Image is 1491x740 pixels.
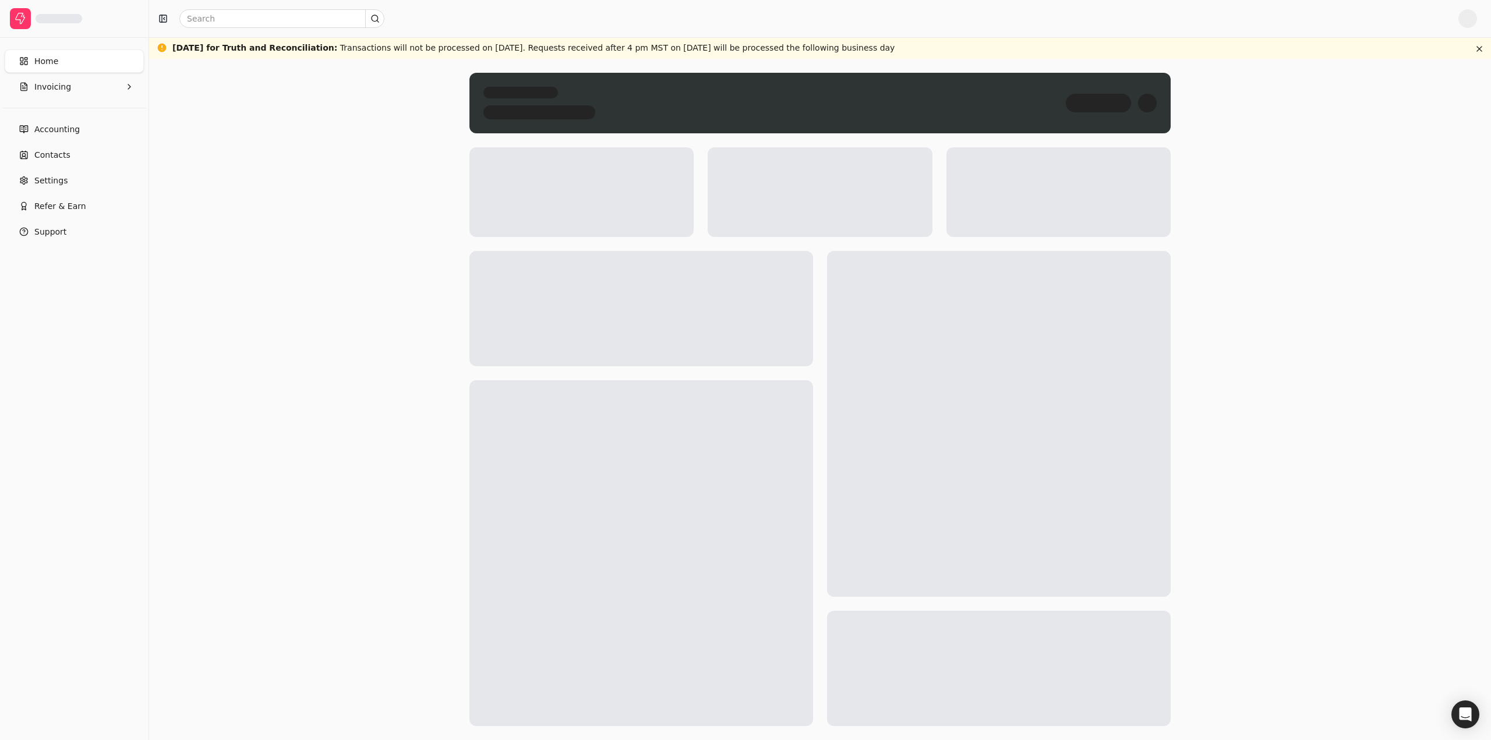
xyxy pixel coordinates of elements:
span: Accounting [34,123,80,136]
button: Refer & Earn [5,194,144,218]
span: Invoicing [34,81,71,93]
button: Invoicing [5,75,144,98]
span: Refer & Earn [34,200,86,213]
span: Settings [34,175,68,187]
span: [DATE] for Truth and Reconciliation : [172,43,337,52]
span: Support [34,226,66,238]
a: Contacts [5,143,144,167]
button: Support [5,220,144,243]
input: Search [179,9,384,28]
a: Home [5,49,144,73]
span: Home [34,55,58,68]
a: Accounting [5,118,144,141]
a: Settings [5,169,144,192]
div: Transactions will not be processed on [DATE]. Requests received after 4 pm MST on [DATE] will be ... [172,42,895,54]
span: Contacts [34,149,70,161]
div: Open Intercom Messenger [1451,700,1479,728]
